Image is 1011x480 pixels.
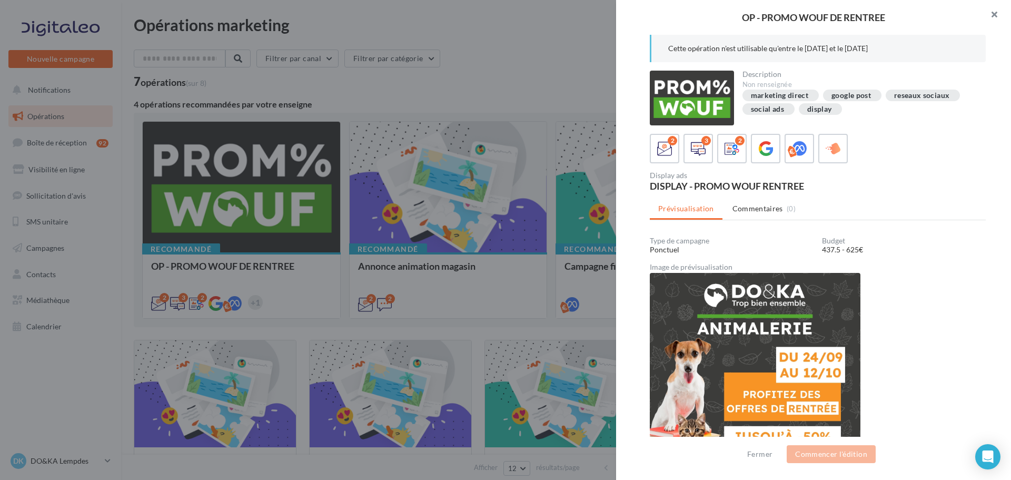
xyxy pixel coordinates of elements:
[975,444,1000,469] div: Open Intercom Messenger
[787,204,796,213] span: (0)
[822,244,986,255] div: 437.5 - 625€
[742,71,978,78] div: Description
[742,80,978,90] div: Non renseignée
[650,181,814,191] div: DISPLAY - PROMO WOUF RENTREE
[650,172,814,179] div: Display ads
[807,105,831,113] div: display
[751,92,809,100] div: marketing direct
[650,237,814,244] div: Type de campagne
[743,448,777,461] button: Fermer
[732,203,783,214] span: Commentaires
[831,92,871,100] div: google post
[894,92,949,100] div: reseaux sociaux
[633,13,994,22] div: OP - PROMO WOUF DE RENTREE
[822,237,986,244] div: Budget
[668,43,969,54] p: Cette opération n'est utilisable qu'entre le [DATE] et le [DATE]
[668,136,677,145] div: 2
[751,105,785,113] div: social ads
[735,136,745,145] div: 2
[787,445,876,463] button: Commencer l'édition
[701,136,711,145] div: 3
[650,244,814,255] div: Ponctuel
[650,263,986,271] div: Image de prévisualisation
